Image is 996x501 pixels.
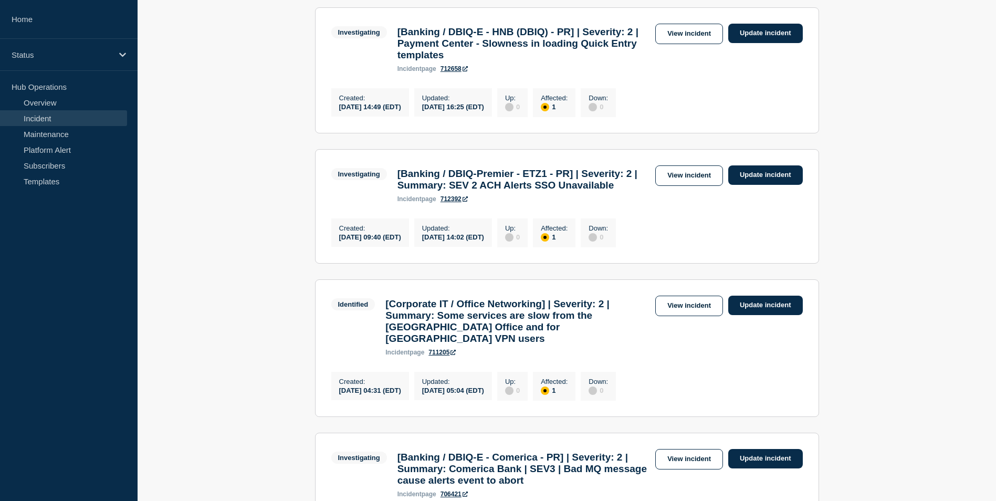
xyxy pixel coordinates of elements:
[541,387,549,395] div: affected
[728,296,803,315] a: Update incident
[397,452,650,486] h3: [Banking / DBIQ-E - Comerica - PR] | Severity: 2 | Summary: Comerica Bank | SEV3 | Bad MQ message...
[655,24,723,44] a: View incident
[505,94,520,102] p: Up :
[589,385,608,395] div: 0
[505,387,513,395] div: disabled
[541,385,568,395] div: 1
[397,65,436,72] p: page
[655,449,723,469] a: View incident
[339,224,401,232] p: Created :
[422,102,484,111] div: [DATE] 16:25 (EDT)
[505,233,513,242] div: disabled
[541,94,568,102] p: Affected :
[422,224,484,232] p: Updated :
[541,378,568,385] p: Affected :
[441,65,468,72] a: 712658
[505,103,513,111] div: disabled
[397,65,422,72] span: incident
[541,232,568,242] div: 1
[541,224,568,232] p: Affected :
[505,224,520,232] p: Up :
[339,94,401,102] p: Created :
[428,349,456,356] a: 711205
[589,378,608,385] p: Down :
[422,385,484,394] div: [DATE] 05:04 (EDT)
[541,102,568,111] div: 1
[589,103,597,111] div: disabled
[541,103,549,111] div: affected
[339,385,401,394] div: [DATE] 04:31 (EDT)
[505,385,520,395] div: 0
[655,296,723,316] a: View incident
[12,50,112,59] p: Status
[589,94,608,102] p: Down :
[422,378,484,385] p: Updated :
[339,232,401,241] div: [DATE] 09:40 (EDT)
[331,298,375,310] span: Identified
[422,232,484,241] div: [DATE] 14:02 (EDT)
[505,102,520,111] div: 0
[589,387,597,395] div: disabled
[728,24,803,43] a: Update incident
[441,490,468,498] a: 706421
[397,26,650,61] h3: [Banking / DBIQ-E - HNB (DBIQ) - PR] | Severity: 2 | Payment Center - Slowness in loading Quick E...
[541,233,549,242] div: affected
[655,165,723,186] a: View incident
[397,195,422,203] span: incident
[339,102,401,111] div: [DATE] 14:49 (EDT)
[589,233,597,242] div: disabled
[397,195,436,203] p: page
[385,349,410,356] span: incident
[589,232,608,242] div: 0
[589,224,608,232] p: Down :
[728,449,803,468] a: Update incident
[441,195,468,203] a: 712392
[331,168,387,180] span: Investigating
[331,26,387,38] span: Investigating
[397,490,436,498] p: page
[339,378,401,385] p: Created :
[397,490,422,498] span: incident
[331,452,387,464] span: Investigating
[385,349,424,356] p: page
[589,102,608,111] div: 0
[505,232,520,242] div: 0
[397,168,650,191] h3: [Banking / DBIQ-Premier - ETZ1 - PR] | Severity: 2 | Summary: SEV 2 ACH Alerts SSO Unavailable
[505,378,520,385] p: Up :
[422,94,484,102] p: Updated :
[385,298,650,345] h3: [Corporate IT / Office Networking] | Severity: 2 | Summary: Some services are slow from the [GEOG...
[728,165,803,185] a: Update incident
